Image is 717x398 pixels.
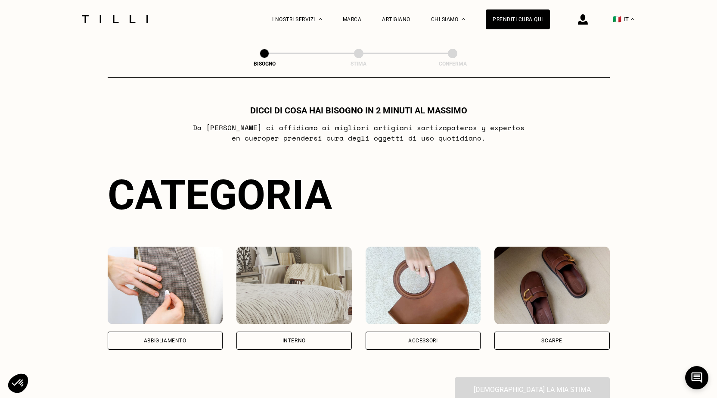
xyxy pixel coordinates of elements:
div: Stima [316,61,402,67]
a: Marca [343,16,362,22]
img: Accessori [366,247,481,324]
a: Artigiano [382,16,410,22]
img: icona di accesso [578,14,588,25]
div: Abbigliamento [144,338,186,343]
img: Interno [236,247,352,324]
div: Interno [282,338,306,343]
div: Accessori [408,338,438,343]
div: Categoria [108,171,610,219]
img: Scarpe [494,247,610,324]
div: Conferma [410,61,496,67]
div: Scarpe [541,338,562,343]
div: Bisogno [221,61,307,67]
img: Abbigliamento [108,247,223,324]
a: Prenditi cura qui [486,9,550,29]
p: Da [PERSON_NAME] ci affidiamo ai migliori artigiani sarti zapateros y expertos en cuero per prend... [188,122,529,143]
h1: Dicci di cosa hai bisogno in 2 minuti al massimo [250,105,467,116]
img: Menu a tendina [319,18,322,20]
img: Logo del servizio di sartoria Tilli [79,15,151,23]
img: menu déroulant [631,18,634,20]
img: Menu a discesa su [462,18,465,20]
span: 🇮🇹 [613,15,621,23]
